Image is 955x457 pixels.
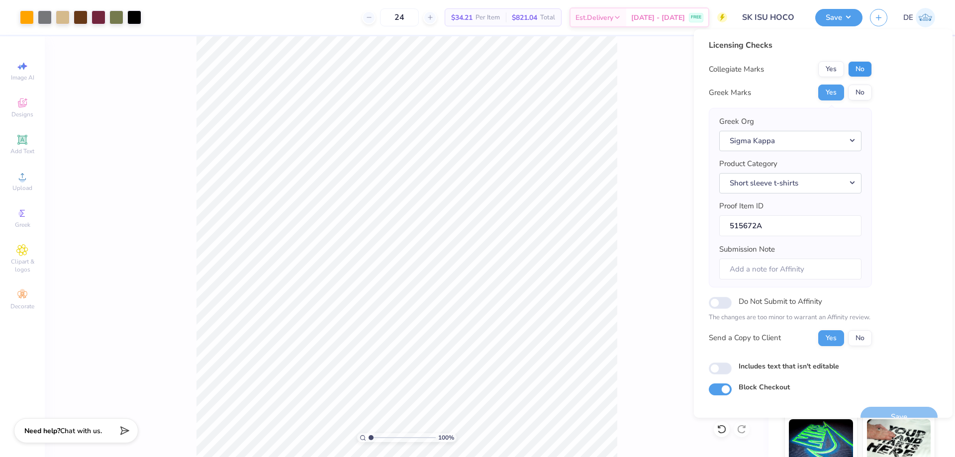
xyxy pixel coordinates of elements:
strong: Need help? [24,426,60,436]
div: Collegiate Marks [709,64,764,75]
span: Designs [11,110,33,118]
label: Product Category [719,158,777,170]
span: Upload [12,184,32,192]
span: DE [903,12,913,23]
label: Includes text that isn't editable [739,361,839,371]
span: Decorate [10,302,34,310]
span: Chat with us. [60,426,102,436]
span: Est. Delivery [575,12,613,23]
span: [DATE] - [DATE] [631,12,685,23]
input: Add a note for Affinity [719,259,861,280]
button: Save [815,9,862,26]
button: No [848,61,872,77]
label: Block Checkout [739,382,790,392]
span: Total [540,12,555,23]
p: The changes are too minor to warrant an Affinity review. [709,313,872,323]
button: No [848,85,872,100]
button: Yes [818,330,844,346]
span: FREE [691,14,701,21]
div: Greek Marks [709,87,751,98]
label: Proof Item ID [719,200,764,212]
button: Yes [818,61,844,77]
span: Add Text [10,147,34,155]
label: Submission Note [719,244,775,255]
span: Greek [15,221,30,229]
div: Send a Copy to Client [709,332,781,344]
label: Do Not Submit to Affinity [739,295,822,308]
span: Per Item [476,12,500,23]
a: DE [903,8,935,27]
button: Yes [818,85,844,100]
span: Image AI [11,74,34,82]
div: Licensing Checks [709,39,872,51]
span: 100 % [438,433,454,442]
input: Untitled Design [735,7,808,27]
button: No [848,330,872,346]
label: Greek Org [719,116,754,127]
span: $821.04 [512,12,537,23]
span: Clipart & logos [5,258,40,274]
span: $34.21 [451,12,473,23]
button: Short sleeve t-shirts [719,173,861,193]
img: Djian Evardoni [916,8,935,27]
input: – – [380,8,419,26]
button: Sigma Kappa [719,131,861,151]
